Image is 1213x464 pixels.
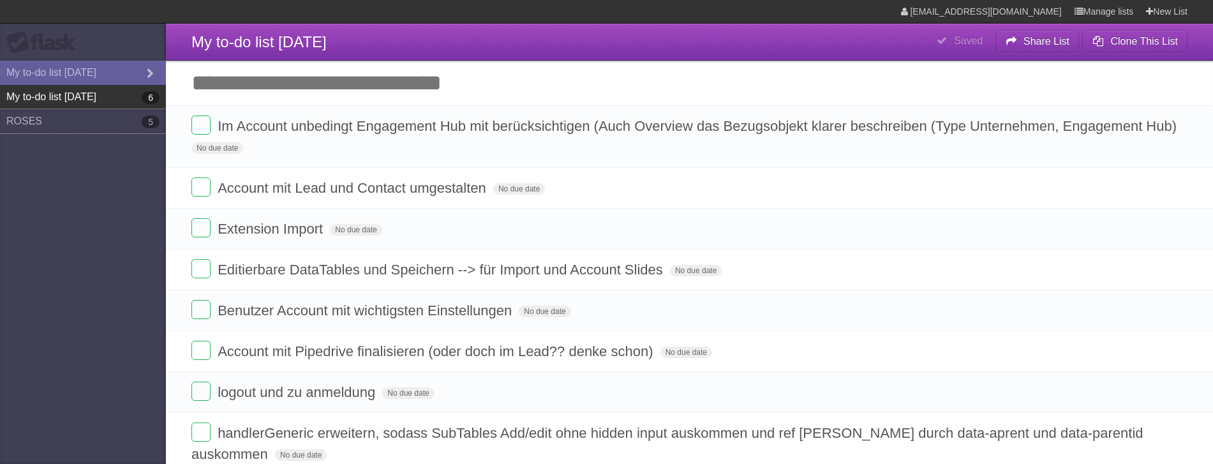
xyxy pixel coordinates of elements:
span: Benutzer Account mit wichtigsten Einstellungen [218,303,515,318]
button: Clone This List [1082,30,1187,53]
span: Extension Import [218,221,326,237]
label: Done [191,116,211,135]
label: Done [191,177,211,197]
span: Account mit Pipedrive finalisieren (oder doch im Lead?? denke schon) [218,343,656,359]
button: Share List [995,30,1080,53]
label: Done [191,341,211,360]
b: Clone This List [1110,36,1178,47]
span: No due date [519,306,570,317]
b: Saved [954,35,983,46]
label: Done [191,382,211,401]
span: handlerGeneric erweitern, sodass SubTables Add/edit ohne hidden input auskommen und ref [PERSON_N... [191,425,1143,462]
label: Done [191,300,211,319]
span: No due date [493,183,545,195]
span: Account mit Lead und Contact umgestalten [218,180,489,196]
b: 5 [142,116,160,128]
label: Done [191,259,211,278]
b: Share List [1023,36,1069,47]
span: No due date [382,387,434,399]
label: Done [191,218,211,237]
div: Flask [6,31,83,54]
span: No due date [670,265,722,276]
span: logout und zu anmeldung [218,384,378,400]
span: No due date [275,449,327,461]
span: No due date [330,224,382,236]
span: Editierbare DataTables und Speichern --> für Import und Account Slides [218,262,666,278]
span: No due date [660,347,712,358]
span: My to-do list [DATE] [191,33,327,50]
span: No due date [191,142,243,154]
label: Done [191,423,211,442]
b: 6 [142,91,160,104]
span: Im Account unbedingt Engagement Hub mit berücksichtigen (Auch Overview das Bezugsobjekt klarer be... [218,118,1180,134]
